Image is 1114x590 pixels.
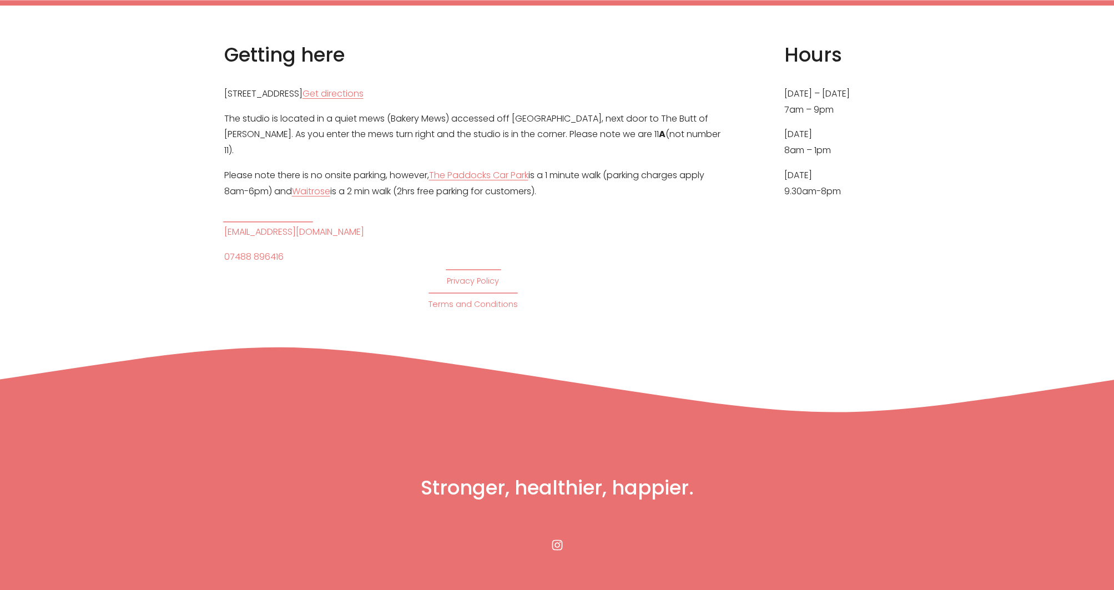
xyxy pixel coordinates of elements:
a: Privacy Policy [447,274,499,289]
a: 07488 896416 [224,249,284,265]
h3: Hours [784,42,890,68]
a: Instagram [552,539,563,551]
h3: Stronger, healthier, happier. [308,475,806,501]
p: Please note there is no onsite parking, however, is a 1 minute walk (parking charges apply 8am-6p... [224,168,722,200]
p: The studio is located in a quiet mews (Bakery Mews) accessed off [GEOGRAPHIC_DATA], next door to ... [224,111,722,159]
p: [STREET_ADDRESS] [224,86,722,102]
a: [EMAIL_ADDRESS][DOMAIN_NAME] [224,224,364,240]
h3: Getting here [224,42,722,68]
p: [DATE] 8am – 1pm [784,127,890,159]
a: The Paddocks Car Park [429,168,528,184]
strong: A [659,128,666,140]
a: Waitrose [292,184,330,200]
p: [DATE] – [DATE] 7am – 9pm [784,86,890,118]
a: Get directions [303,86,364,102]
p: [DATE] 9.30am-8pm [784,168,890,200]
a: Terms and Conditions [429,297,518,312]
